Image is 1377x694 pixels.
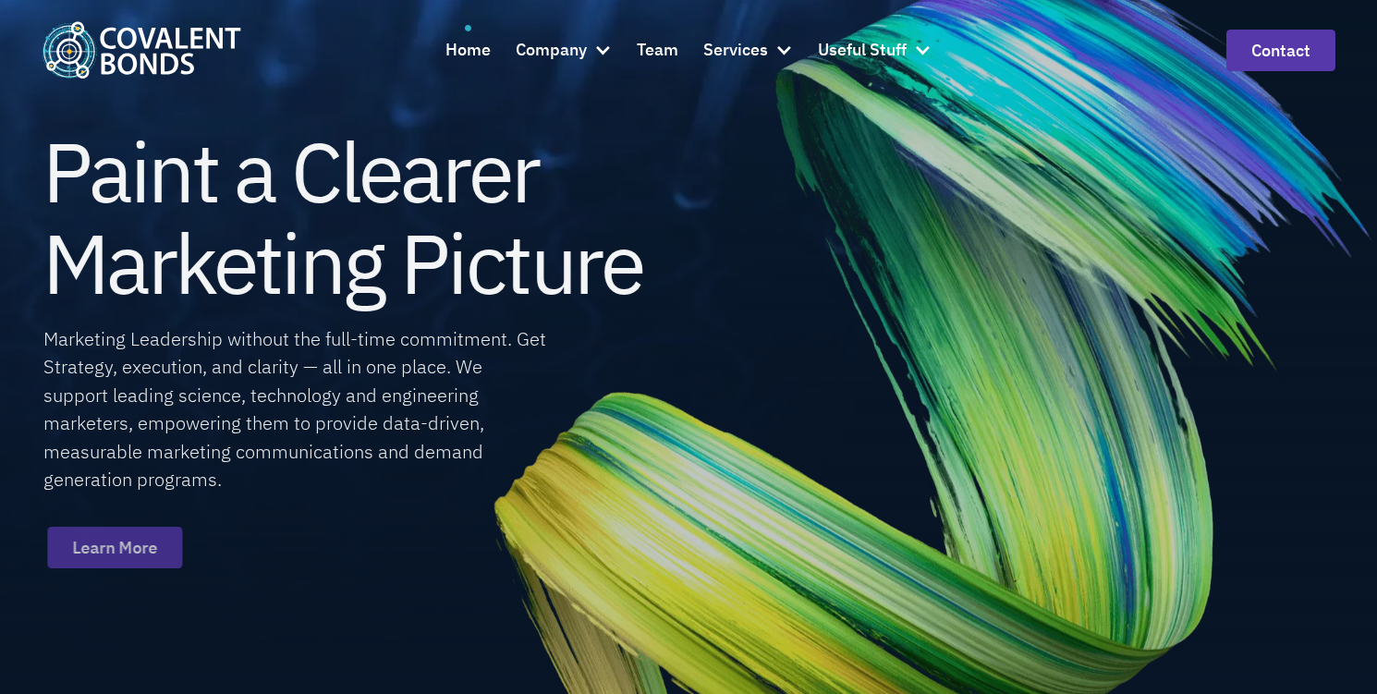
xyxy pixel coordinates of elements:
[637,37,678,64] div: Team
[47,527,182,568] a: Learn More
[42,21,241,78] a: home
[42,21,241,78] img: Covalent Bonds White / Teal Logo
[703,25,793,75] div: Services
[43,325,549,493] div: Marketing Leadership without the full-time commitment. Get Strategy, execution, and clarity — all...
[516,37,587,64] div: Company
[445,37,491,64] div: Home
[703,37,768,64] div: Services
[516,25,612,75] div: Company
[43,126,643,309] h1: Paint a Clearer Marketing Picture
[818,37,907,64] div: Useful Stuff
[818,25,932,75] div: Useful Stuff
[445,25,491,75] a: Home
[1226,30,1335,71] a: contact
[637,25,678,75] a: Team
